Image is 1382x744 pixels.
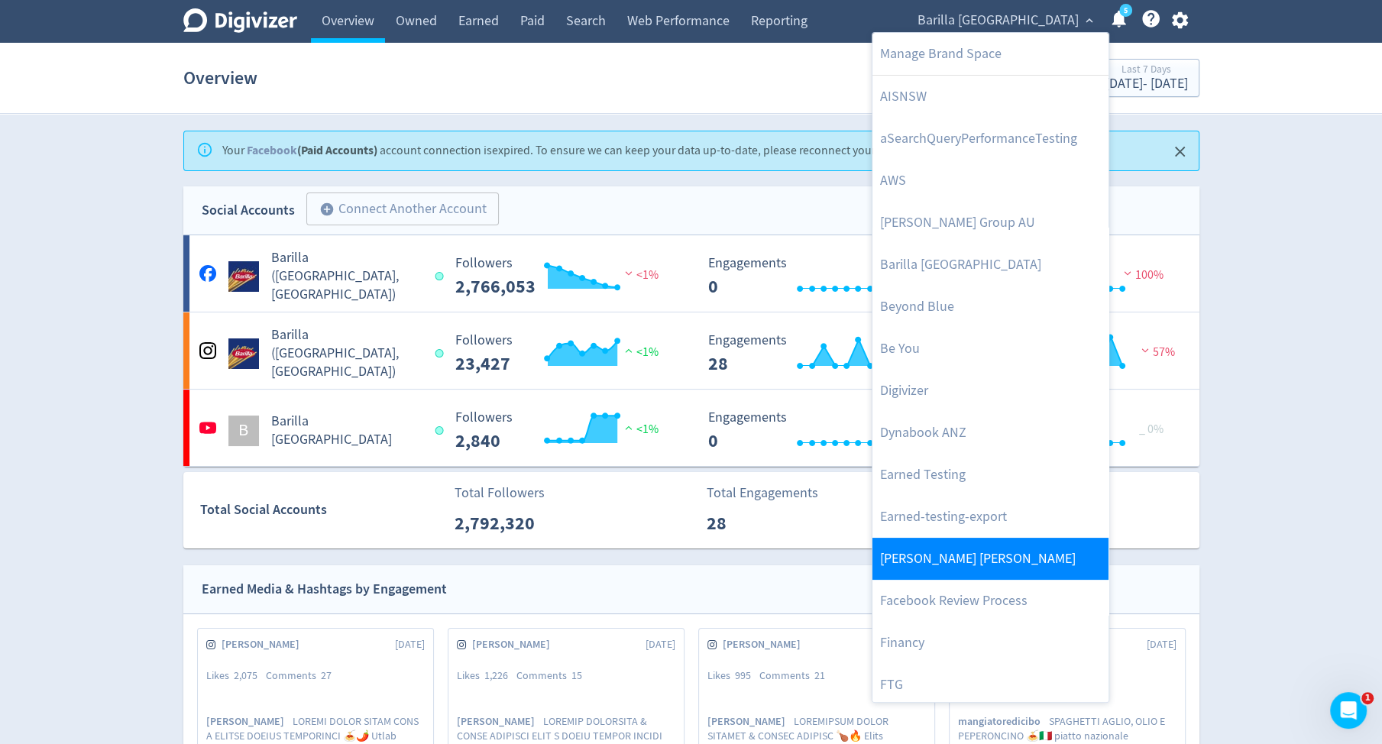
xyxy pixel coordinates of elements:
[1361,692,1374,704] span: 1
[872,370,1109,412] a: Digivizer
[872,244,1109,286] a: Barilla [GEOGRAPHIC_DATA]
[872,328,1109,370] a: Be You
[872,622,1109,664] a: Financy
[872,580,1109,622] a: Facebook Review Process
[872,33,1109,75] a: Manage Brand Space
[872,160,1109,202] a: AWS
[1330,692,1367,729] iframe: Intercom live chat
[872,118,1109,160] a: aSearchQueryPerformanceTesting
[872,412,1109,454] a: Dynabook ANZ
[872,202,1109,244] a: [PERSON_NAME] Group AU
[872,286,1109,328] a: Beyond Blue
[872,664,1109,706] a: FTG
[872,76,1109,118] a: AISNSW
[872,496,1109,538] a: Earned-testing-export
[872,454,1109,496] a: Earned Testing
[872,538,1109,580] a: [PERSON_NAME] [PERSON_NAME]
